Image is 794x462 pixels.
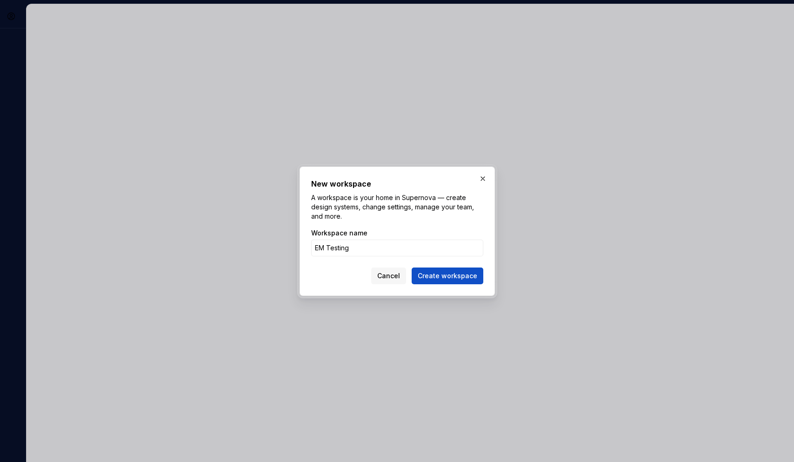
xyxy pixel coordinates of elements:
button: Create workspace [412,268,483,284]
span: Cancel [377,271,400,281]
button: Cancel [371,268,406,284]
label: Workspace name [311,228,367,238]
span: Create workspace [418,271,477,281]
p: A workspace is your home in Supernova — create design systems, change settings, manage your team,... [311,193,483,221]
h2: New workspace [311,178,483,189]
